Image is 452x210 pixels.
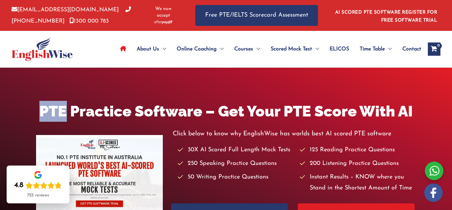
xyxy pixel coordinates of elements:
p: Click below to know why EnglishWise has worlds best AI scored PTE software [173,128,416,139]
li: 30X AI Scored Full Length Mock Tests [178,145,294,156]
div: 725 reviews [27,193,49,198]
span: Menu Toggle [385,37,392,61]
a: View Shopping Cart, empty [428,42,440,56]
div: 4.8 [14,181,23,190]
a: About UsMenu Toggle [131,37,171,61]
aside: Header Widget 1 [331,5,440,26]
li: 200 Listening Practice Questions [300,158,416,169]
a: Contact [397,37,421,61]
li: 50 Writing Practice Questions [178,172,294,183]
a: [PHONE_NUMBER] [12,7,131,24]
span: Menu Toggle [312,37,319,61]
li: 250 Speaking Practice Questions [178,158,294,169]
span: Menu Toggle [159,37,166,61]
li: 125 Reading Practice Questions [300,145,416,156]
span: Courses [234,37,253,61]
a: CoursesMenu Toggle [229,37,265,61]
a: AI SCORED PTE SOFTWARE REGISTER FOR FREE SOFTWARE TRIAL [335,10,437,23]
span: ELICOS [330,37,349,61]
img: white-facebook.png [424,183,443,202]
a: Time TableMenu Toggle [354,37,397,61]
li: Instant Results – KNOW where you Stand in the Shortest Amount of Time [300,172,416,194]
a: Free PTE/IELTS Scorecard Assessment [195,5,318,26]
span: About Us [137,37,159,61]
img: Afterpay-Logo [154,20,172,24]
a: [EMAIL_ADDRESS][DOMAIN_NAME] [12,7,119,13]
span: Time Table [360,37,385,61]
div: Rating: 4.8 out of 5 [14,181,62,190]
span: Menu Toggle [217,37,224,61]
span: We now accept [148,6,179,19]
a: Scored Mock TestMenu Toggle [265,37,324,61]
a: Online CoachingMenu Toggle [171,37,229,61]
a: ELICOS [324,37,354,61]
img: cropped-ew-logo [12,37,73,61]
span: Online Coaching [177,37,217,61]
span: Contact [402,37,421,61]
nav: Site Navigation: Main Menu [115,37,421,61]
span: Menu Toggle [253,37,260,61]
h1: PTE Practice Software – Get Your PTE Score With AI [36,101,416,122]
span: Scored Mock Test [271,37,312,61]
a: 1300 000 783 [69,18,109,24]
